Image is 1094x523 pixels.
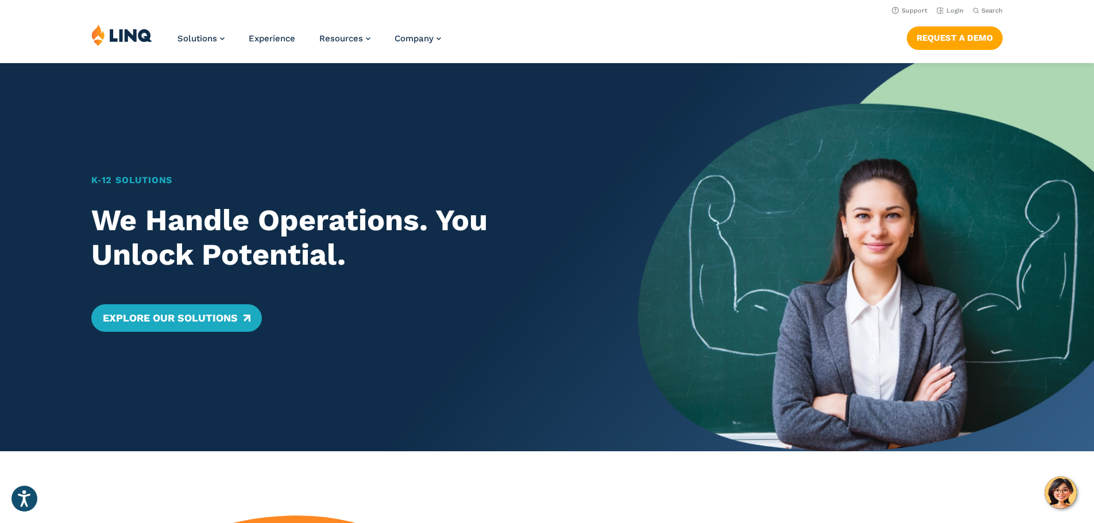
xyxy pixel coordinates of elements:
[395,33,434,44] span: Company
[319,33,370,44] a: Resources
[395,33,441,44] a: Company
[907,26,1003,49] a: Request a Demo
[973,6,1003,15] button: Open Search Bar
[638,63,1094,451] img: Home Banner
[177,33,225,44] a: Solutions
[892,7,927,14] a: Support
[249,33,295,44] a: Experience
[319,33,363,44] span: Resources
[177,33,217,44] span: Solutions
[907,24,1003,49] nav: Button Navigation
[177,24,441,62] nav: Primary Navigation
[91,24,152,46] img: LINQ | K‑12 Software
[1045,476,1077,509] button: Hello, have a question? Let’s chat.
[91,173,594,187] h1: K‑12 Solutions
[981,7,1003,14] span: Search
[91,304,262,332] a: Explore Our Solutions
[91,203,594,272] h2: We Handle Operations. You Unlock Potential.
[937,7,964,14] a: Login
